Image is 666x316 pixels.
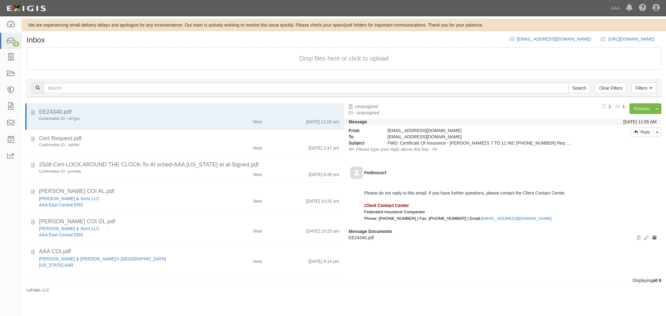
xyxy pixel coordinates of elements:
div: New [253,116,262,125]
a: Unassigned [356,110,379,115]
span: Client Contact Center [364,203,409,208]
a: [PERSON_NAME] & [PERSON_NAME]'s [GEOGRAPHIC_DATA] [39,256,166,261]
a: [EMAIL_ADDRESS][DOMAIN_NAME] [481,216,552,221]
b: 1 [623,104,625,109]
div: [DATE] 11:05 AM [623,119,657,125]
div: Displaying [22,277,666,284]
a: Process [629,103,654,114]
strong: From [344,127,383,134]
div: Confirmation ID - vh7jym [39,116,210,121]
a: [PERSON_NAME] & Sons LLC [39,196,100,201]
a: [PERSON_NAME] & Sons LLC [39,226,100,231]
input: Search [568,83,590,93]
div: New [253,169,262,178]
span: Phone: [PHONE_NUMBER] | Fax: [PHONE_NUMBER] | Email: [364,216,552,221]
b: Fedinscert [364,170,387,175]
button: Drop files here or click to upload [299,54,389,63]
div: [DATE] 10:25 am [306,225,339,234]
a: [US_STATE] AAR [39,263,73,268]
div: Rick & Ray's Auto Plaza Center [39,256,210,262]
i: Help Center - Complianz [639,4,646,12]
div: Azar COI GL.pdf [39,218,339,226]
i: View [637,236,640,240]
div: [DATE] 10:25 am [306,195,339,204]
div: AAA East Central ERS [39,232,210,238]
i: Archive document [652,236,657,240]
div: Azar COI AL.pdf [39,187,339,195]
div: AAA COI.pdf [39,248,339,256]
small: by [27,288,49,293]
div: New [253,195,262,204]
div: New [253,225,262,234]
div: 2508-Cert-LOCK AROUND THE CLOCK-To-AI sched-AAA New Mexico et al-Signed.pdf [39,161,339,169]
div: [DATE] 6:38 pm [308,169,339,178]
b: all 8 [653,278,661,283]
div: Azar & Sons LLC [39,195,210,202]
div: We are experiencing email delivery delays and apologize for any inconvenience. Our team is active... [22,22,666,28]
strong: Message [349,119,367,124]
a: [EMAIL_ADDRESS][DOMAIN_NAME] [517,37,591,42]
a: Exigis, LLC [31,288,49,292]
a: Clear Filters [595,83,626,93]
strong: To [344,134,383,140]
div: [DATE] 11:05 am [306,116,339,125]
i: Edit document [644,236,649,240]
strong: Subject [344,140,383,146]
p: EE24340.pdf [349,235,657,241]
div: New [253,256,262,264]
div: [DATE] 6:14 pm [308,256,339,264]
div: New [253,142,262,151]
div: AAA East Central ERS [39,202,210,208]
span: ##- Please type your reply above this line - ## [349,147,437,152]
div: EE24340.pdf [39,108,339,116]
div: Confirmation ID - pvvmka [39,169,210,174]
a: AAA [608,2,623,14]
div: [EMAIL_ADDRESS][DOMAIN_NAME] [383,127,577,134]
strong: Message Documents [349,229,392,234]
a: Reply [631,127,654,137]
a: AAA East Central ERS [39,202,83,207]
h1: Inbox [27,36,45,44]
div: FWD: Certificate Of Insurance - RICKY'S 7 TO 11 INC 227-049-4 Req 39~2025-08-14 09:27:07.0~00001 [383,140,577,146]
img: default-avatar-80.png [350,166,363,179]
div: Confirmation ID - xph4nt [39,142,210,148]
a: Federated Insurance Companies [364,209,425,214]
a: Filters [631,83,656,93]
a: Unassigned [355,104,378,109]
a: AAA East Central ERS [39,232,83,237]
div: Azar & Sons LLC [39,225,210,232]
div: Texas AAR [39,262,210,268]
div: Cert Request.pdf [39,135,339,143]
b: 1 [609,104,611,109]
div: [DATE] 2:47 pm [308,142,339,151]
div: 8 [13,41,19,47]
div: inbox@ace.complianz.com [383,134,577,140]
a: [URL][DOMAIN_NAME] [608,37,661,42]
img: logo-5460c22ac91f19d4615b14bd174203de0afe785f0fc80cf4dbbc73dc1793850b.png [5,3,48,14]
span: Federated Insurance Companies [364,210,425,214]
input: Search [44,83,569,93]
